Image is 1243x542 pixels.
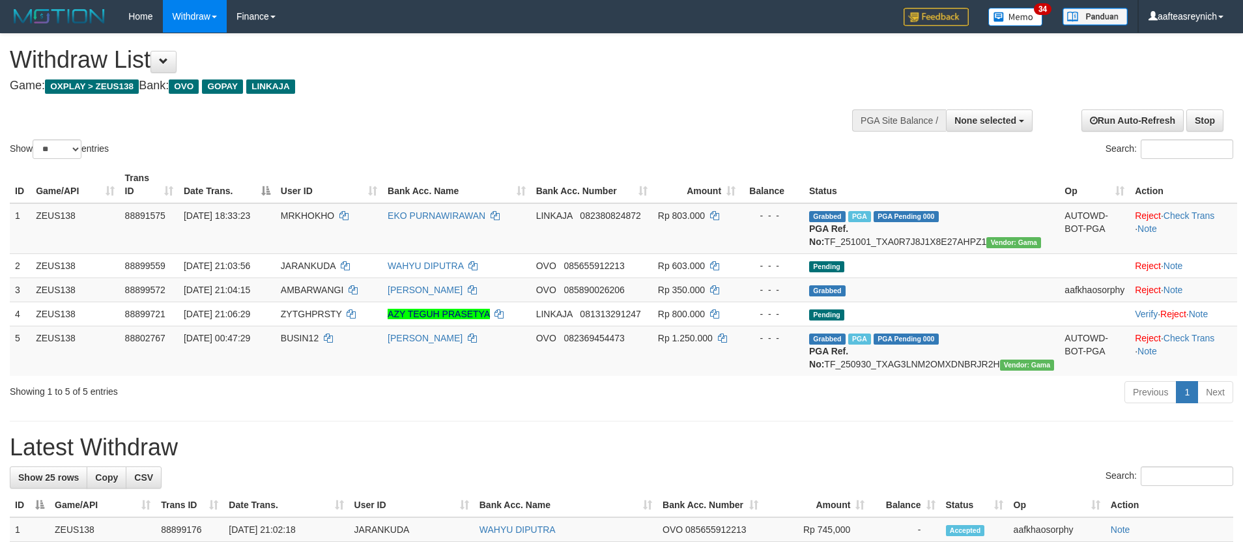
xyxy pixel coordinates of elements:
span: Marked by aafpengsreynich [848,211,871,222]
th: ID: activate to sort column descending [10,493,50,517]
th: Trans ID: activate to sort column ascending [156,493,223,517]
div: - - - [746,209,799,222]
a: Run Auto-Refresh [1081,109,1184,132]
span: 88899721 [125,309,165,319]
span: Copy 085655912213 to clipboard [685,524,746,535]
a: Check Trans [1164,333,1215,343]
td: - [870,517,940,542]
span: 88899559 [125,261,165,271]
a: Reject [1135,333,1161,343]
b: PGA Ref. No: [809,223,848,247]
th: Action [1106,493,1233,517]
span: LINKAJA [536,210,573,221]
td: ZEUS138 [31,253,119,278]
a: WAHYU DIPUTRA [388,261,463,271]
span: OXPLAY > ZEUS138 [45,79,139,94]
a: Reject [1135,210,1161,221]
a: Note [1164,285,1183,295]
td: TF_250930_TXAG3LNM2OMXDNBRJR2H [804,326,1059,376]
span: Rp 803.000 [658,210,705,221]
th: User ID: activate to sort column ascending [349,493,474,517]
span: Accepted [946,525,985,536]
a: WAHYU DIPUTRA [479,524,556,535]
th: User ID: activate to sort column ascending [276,166,382,203]
td: · [1130,253,1237,278]
span: OVO [536,333,556,343]
label: Show entries [10,139,109,159]
span: OVO [536,261,556,271]
a: Note [1137,223,1157,234]
span: [DATE] 21:03:56 [184,261,250,271]
a: Copy [87,466,126,489]
td: 1 [10,203,31,254]
span: [DATE] 18:33:23 [184,210,250,221]
span: Pending [809,261,844,272]
th: Bank Acc. Name: activate to sort column ascending [474,493,657,517]
td: 5 [10,326,31,376]
span: Rp 1.250.000 [658,333,713,343]
td: [DATE] 21:02:18 [223,517,349,542]
td: AUTOWD-BOT-PGA [1059,326,1130,376]
span: [DATE] 00:47:29 [184,333,250,343]
a: CSV [126,466,162,489]
a: 1 [1176,381,1198,403]
td: ZEUS138 [31,203,119,254]
div: - - - [746,283,799,296]
span: OVO [169,79,199,94]
span: Copy [95,472,118,483]
td: ZEUS138 [31,326,119,376]
td: 2 [10,253,31,278]
a: [PERSON_NAME] [388,333,463,343]
td: JARANKUDA [349,517,474,542]
td: Rp 745,000 [764,517,870,542]
th: Op: activate to sort column ascending [1059,166,1130,203]
span: Pending [809,309,844,321]
h4: Game: Bank: [10,79,816,93]
img: MOTION_logo.png [10,7,109,26]
a: Check Trans [1164,210,1215,221]
div: PGA Site Balance / [852,109,946,132]
td: ZEUS138 [31,302,119,326]
td: 1 [10,517,50,542]
label: Search: [1106,139,1233,159]
a: [PERSON_NAME] [388,285,463,295]
span: Copy 085655912213 to clipboard [564,261,624,271]
a: Reject [1160,309,1186,319]
span: PGA Pending [874,211,939,222]
select: Showentries [33,139,81,159]
input: Search: [1141,466,1233,486]
td: · [1130,278,1237,302]
th: ID [10,166,31,203]
a: AZY TEGUH PRASETYA [388,309,489,319]
a: Note [1189,309,1208,319]
td: ZEUS138 [31,278,119,302]
span: GOPAY [202,79,243,94]
a: Verify [1135,309,1158,319]
div: - - - [746,332,799,345]
a: Previous [1124,381,1177,403]
td: AUTOWD-BOT-PGA [1059,203,1130,254]
span: 88802767 [125,333,165,343]
a: EKO PURNAWIRAWAN [388,210,485,221]
span: LINKAJA [536,309,573,319]
h1: Latest Withdraw [10,435,1233,461]
td: TF_251001_TXA0R7J8J1X8E27AHPZ1 [804,203,1059,254]
img: Button%20Memo.svg [988,8,1043,26]
a: Stop [1186,109,1223,132]
span: 34 [1034,3,1051,15]
td: 3 [10,278,31,302]
a: Reject [1135,261,1161,271]
th: Date Trans.: activate to sort column descending [179,166,276,203]
span: 88899572 [125,285,165,295]
th: Amount: activate to sort column ascending [764,493,870,517]
input: Search: [1141,139,1233,159]
td: ZEUS138 [50,517,156,542]
th: Status: activate to sort column ascending [941,493,1008,517]
th: Amount: activate to sort column ascending [653,166,741,203]
span: Rp 603.000 [658,261,705,271]
span: ZYTGHPRSTY [281,309,342,319]
span: AMBARWANGI [281,285,343,295]
span: JARANKUDA [281,261,336,271]
a: Note [1164,261,1183,271]
span: Copy 081313291247 to clipboard [580,309,640,319]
